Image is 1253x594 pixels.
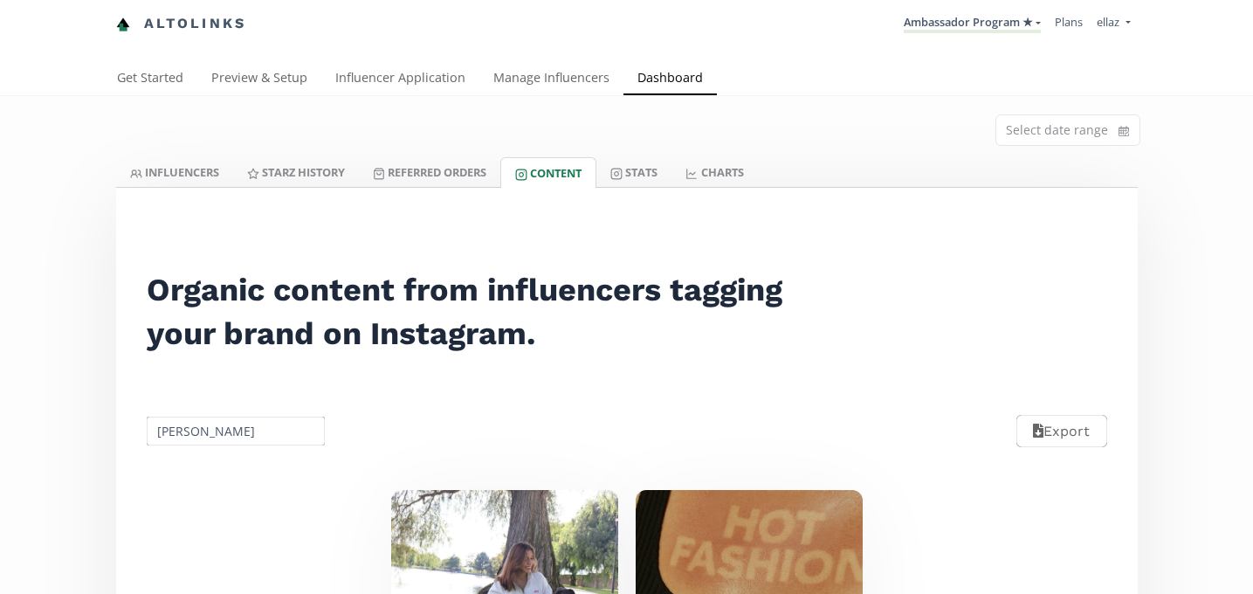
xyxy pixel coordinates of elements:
a: Dashboard [623,62,717,97]
a: Stats [596,157,671,187]
button: Export [1016,415,1106,447]
a: CHARTS [671,157,757,187]
a: Influencer Application [321,62,479,97]
a: Content [500,157,596,188]
a: Referred Orders [359,157,500,187]
a: Plans [1055,14,1083,30]
img: favicon-32x32.png [116,17,130,31]
a: Altolinks [116,10,247,38]
a: Preview & Setup [197,62,321,97]
span: ellaz [1097,14,1119,30]
a: Starz HISTORY [233,157,359,187]
svg: calendar [1119,122,1129,140]
a: Get Started [103,62,197,97]
input: All influencers [144,414,328,448]
iframe: chat widget [17,17,73,70]
a: Ambassador Program ★ [904,14,1041,33]
a: ellaz [1097,14,1130,34]
a: INFLUENCERS [116,157,233,187]
a: Manage Influencers [479,62,623,97]
h2: Organic content from influencers tagging your brand on Instagram. [147,268,805,356]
